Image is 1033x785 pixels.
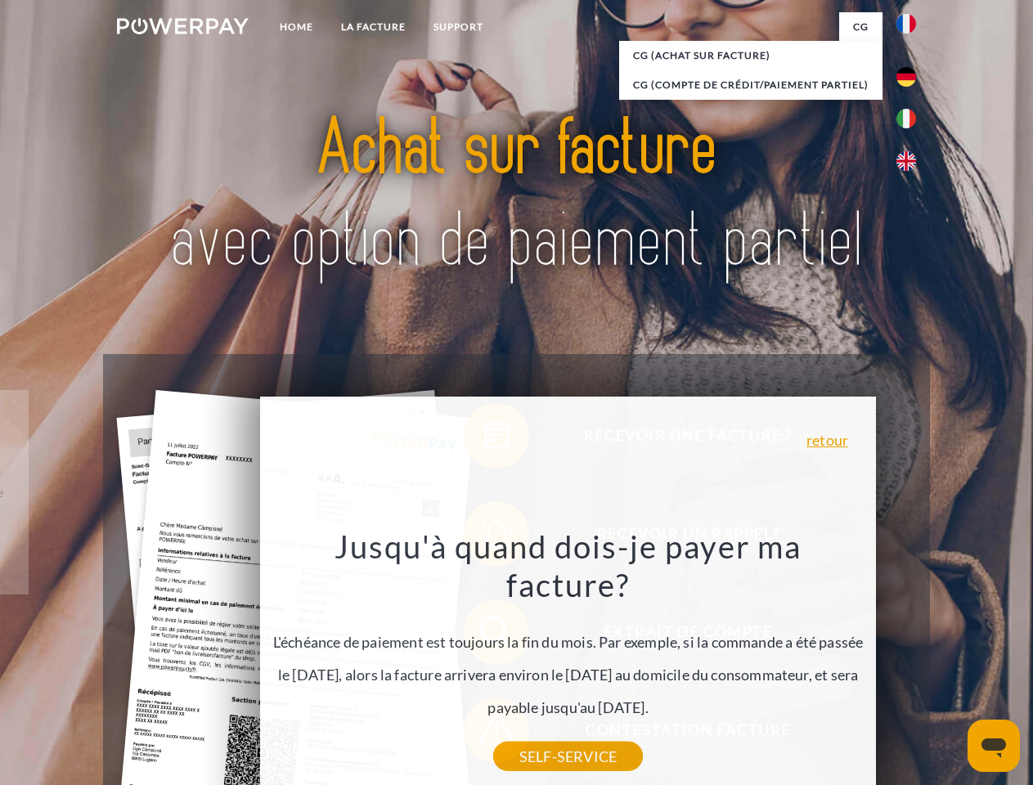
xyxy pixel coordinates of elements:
div: L'échéance de paiement est toujours la fin du mois. Par exemple, si la commande a été passée le [... [270,527,867,756]
img: fr [896,14,916,34]
a: CG (Compte de crédit/paiement partiel) [619,70,883,100]
a: SELF-SERVICE [493,742,643,771]
a: CG (achat sur facture) [619,41,883,70]
iframe: Bouton de lancement de la fenêtre de messagerie [968,720,1020,772]
a: CG [839,12,883,42]
img: logo-powerpay-white.svg [117,18,249,34]
img: title-powerpay_fr.svg [156,78,877,313]
a: LA FACTURE [327,12,420,42]
a: Home [266,12,327,42]
a: retour [806,433,848,447]
a: Support [420,12,497,42]
img: en [896,151,916,171]
h3: Jusqu'à quand dois-je payer ma facture? [270,527,867,605]
img: de [896,67,916,87]
img: it [896,109,916,128]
